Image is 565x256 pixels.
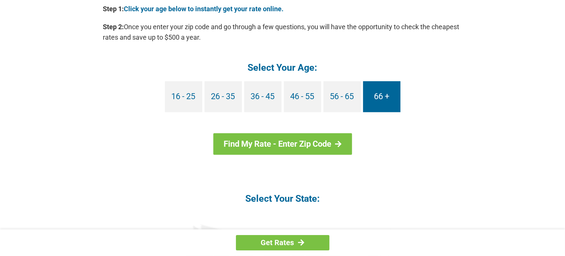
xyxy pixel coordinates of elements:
b: Step 2: [103,23,124,31]
h4: Select Your Age: [103,61,462,74]
h4: Select Your State: [103,192,462,205]
a: Find My Rate - Enter Zip Code [213,133,352,155]
p: Once you enter your zip code and go through a few questions, you will have the opportunity to che... [103,22,462,43]
a: 36 - 45 [244,81,282,112]
b: Step 1: [103,5,124,13]
a: 16 - 25 [165,81,202,112]
a: Get Rates [236,235,329,250]
a: 26 - 35 [205,81,242,112]
a: 46 - 55 [284,81,321,112]
a: Click your age below to instantly get your rate online. [124,5,284,13]
a: 66 + [363,81,400,112]
a: 56 - 65 [323,81,361,112]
